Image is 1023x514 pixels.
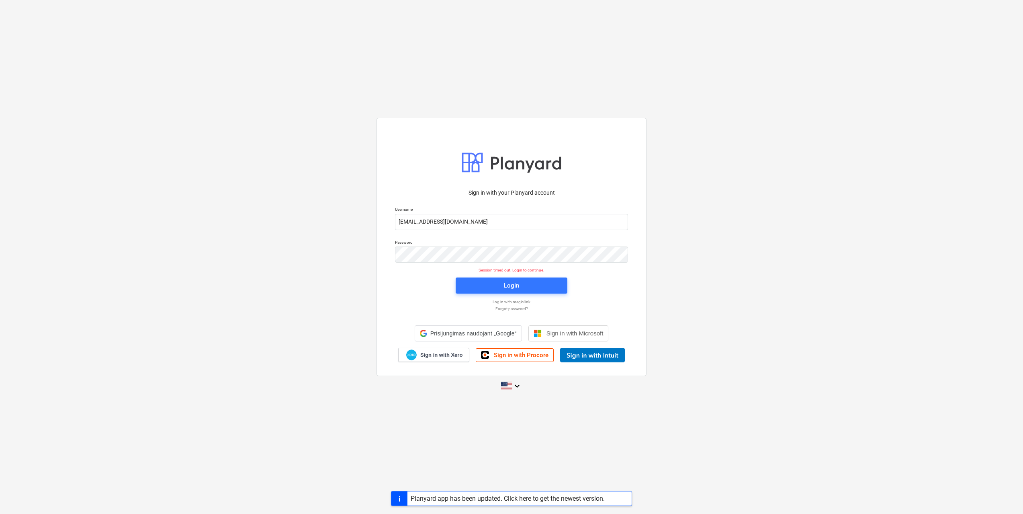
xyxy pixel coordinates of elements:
[398,348,470,362] a: Sign in with Xero
[494,352,548,359] span: Sign in with Procore
[415,325,522,341] div: Prisijungimas naudojant „Google“
[546,330,604,337] span: Sign in with Microsoft
[430,330,517,337] span: Prisijungimas naudojant „Google“
[391,306,632,311] a: Forgot password?
[395,207,628,214] p: Username
[456,278,567,294] button: Login
[391,299,632,304] a: Log in with magic link
[411,495,605,502] div: Planyard app has been updated. Click here to get the newest version.
[534,329,542,337] img: Microsoft logo
[406,350,417,360] img: Xero logo
[395,240,628,247] p: Password
[395,214,628,230] input: Username
[476,348,554,362] a: Sign in with Procore
[395,189,628,197] p: Sign in with your Planyard account
[390,267,633,273] p: Session timed out. Login to continue.
[504,280,519,291] div: Login
[512,381,522,391] i: keyboard_arrow_down
[420,352,462,359] span: Sign in with Xero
